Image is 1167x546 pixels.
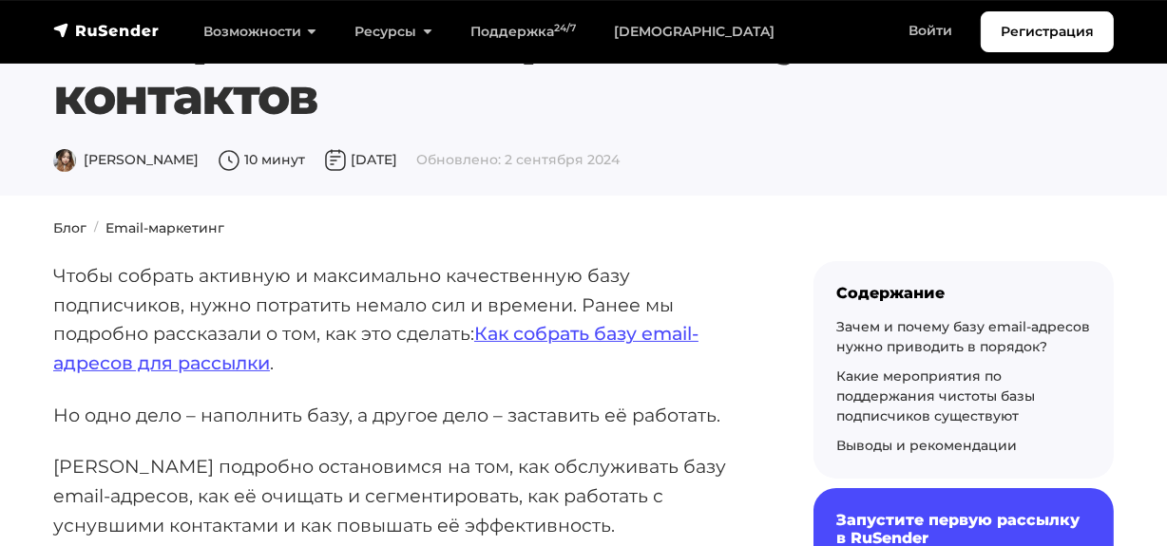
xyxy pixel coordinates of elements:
[836,437,1017,454] a: Выводы и рекомендации
[53,21,160,40] img: RuSender
[451,12,595,51] a: Поддержка24/7
[53,9,1024,127] h1: Как привести в порядок базу контактов
[184,12,335,51] a: Возможности
[53,151,199,168] span: [PERSON_NAME]
[335,12,450,51] a: Ресурсы
[324,151,397,168] span: [DATE]
[416,151,620,168] span: Обновлено: 2 сентября 2024
[86,218,224,238] li: Email-маркетинг
[324,149,347,172] img: Дата публикации
[836,367,1035,424] a: Какие мероприятия по поддержания чистоты базы подписчиков существуют
[53,261,753,378] p: Чтобы собрать активную и максимально качественную базу подписчиков, нужно потратить немало сил и ...
[218,149,240,172] img: Время чтения
[836,318,1090,355] a: Зачем и почему базу email-адресов нужно приводить в порядок?
[53,219,86,236] a: Блог
[554,22,576,34] sup: 24/7
[42,218,1125,238] nav: breadcrumb
[53,401,753,430] p: Но одно дело – наполнить базу, а другое дело – заставить её работать.
[836,284,1091,302] div: Содержание
[53,452,753,539] p: [PERSON_NAME] подробно остановимся на том, как обслуживать базу email-адресов, как её очищать и с...
[53,322,698,374] a: Как собрать базу email-адресов для рассылки
[218,151,305,168] span: 10 минут
[890,11,971,50] a: Войти
[981,11,1114,52] a: Регистрация
[595,12,794,51] a: [DEMOGRAPHIC_DATA]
